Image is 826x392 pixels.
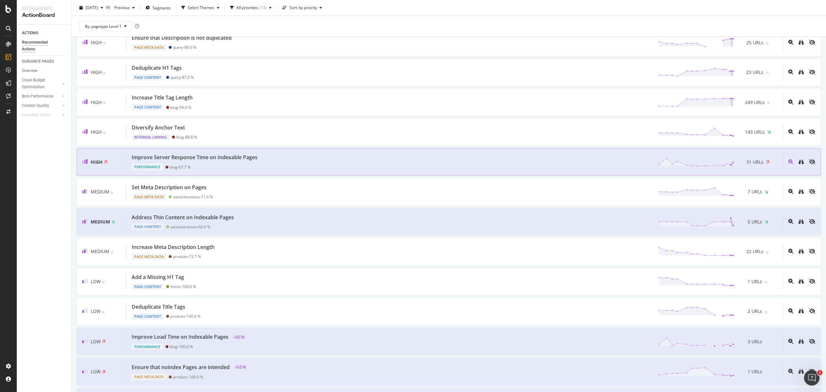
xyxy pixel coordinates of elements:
a: Crawl Budget Optimization [22,77,60,90]
span: 7 URLs [748,189,762,195]
div: magnifying-glass-plus [788,249,793,254]
div: Deduplicate H1 Tags [132,64,182,72]
a: binoculars [799,39,804,46]
div: magnifying-glass-plus [788,69,793,75]
a: GUIDANCE PAGES [22,58,67,65]
span: 1 [817,370,822,375]
img: Equal [103,102,106,104]
button: Select Themes [179,3,222,13]
a: binoculars [799,308,804,314]
span: 22 URLs [746,248,763,255]
div: magnifying-glass-plus [788,308,793,314]
div: magnifying-glass-plus [788,219,793,224]
div: Bots Performance [22,93,53,100]
span: 1 URLs [748,278,762,285]
div: Ensure that Description is not duplicated [132,34,232,42]
div: ACTIONS [22,30,38,36]
img: Equal [767,102,770,104]
div: binoculars [799,219,804,224]
span: Low [91,338,101,345]
a: binoculars [799,368,804,375]
button: Previous [112,3,137,13]
a: Core Web Vitals [22,112,60,119]
span: High [91,39,102,46]
img: Equal [765,311,767,313]
div: magnifying-glass-plus [788,339,793,344]
span: High [91,69,102,75]
div: Set Meta Description on Pages [132,184,206,191]
div: Page Meta Data [132,44,166,51]
a: binoculars [799,219,804,225]
div: Address Thin Content on Indexable Pages [132,214,234,221]
span: 249 URLs [745,99,765,106]
span: Medium [91,248,109,254]
div: Page Content [132,74,164,81]
a: ACTIONS [22,30,67,36]
span: - NEW [231,333,247,341]
button: All priorities(13) [227,3,274,13]
img: Equal [111,192,113,194]
div: eye-slash [809,129,815,134]
span: 25 URLs [746,39,763,46]
div: Increase Meta Description Length [132,243,215,251]
div: Sort: by priority [289,6,317,10]
div: magnifying-glass-plus [788,99,793,105]
a: binoculars [799,278,804,284]
img: Equal [103,42,106,44]
div: magnifying-glass-plus [788,129,793,134]
div: blog - 100.0 % [170,344,193,349]
div: binoculars [799,129,804,134]
a: binoculars [799,159,804,165]
span: By: pagetype Level 1 [85,23,122,29]
img: Equal [766,252,769,253]
div: ( 13 ) [259,6,267,10]
span: 31 URLs [746,159,763,165]
span: High [91,129,102,135]
div: Intelligence [22,5,66,12]
div: eye-slash [809,279,815,284]
span: Medium [91,219,110,225]
button: Sort: by priority [280,3,325,13]
div: Content Quality [22,102,49,109]
div: eye-slash [809,249,815,254]
span: Low [91,368,101,375]
div: Internal Linking [132,134,169,140]
span: 3 URLs [748,338,762,345]
div: produits - 100.0 % [173,375,203,379]
a: binoculars [799,99,804,105]
a: Content Quality [22,102,60,109]
div: GUIDANCE PAGES [22,58,54,65]
div: produits - 72.7 % [173,254,201,259]
div: produits - 100.0 % [170,314,201,319]
div: sansinteretseo - 71.4 % [173,194,213,199]
img: Equal [102,281,105,283]
div: query - 80.0 % [173,45,196,50]
span: 1 URLs [748,368,762,375]
a: Overview [22,67,67,74]
a: binoculars [799,69,804,75]
span: vs [106,4,112,10]
div: Ensure that noindex Pages are intended [132,364,230,371]
div: Increase Title Tag Length [132,94,193,101]
div: magnifying-glass-plus [788,159,793,164]
span: High [91,99,102,105]
div: Page Meta Data [132,194,166,200]
div: Page Meta Data [132,253,166,260]
iframe: Intercom live chat [804,370,820,386]
span: Previous [112,5,130,10]
span: Low [91,308,101,314]
img: Equal [111,252,113,253]
span: Segments [153,5,171,10]
img: Equal [765,281,767,283]
img: Equal [102,311,105,313]
a: binoculars [799,129,804,135]
span: Medium [91,189,109,195]
div: Recommended Actions [22,39,61,53]
div: eye-slash [809,189,815,194]
div: binoculars [799,308,804,314]
div: eye-slash [809,219,815,224]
